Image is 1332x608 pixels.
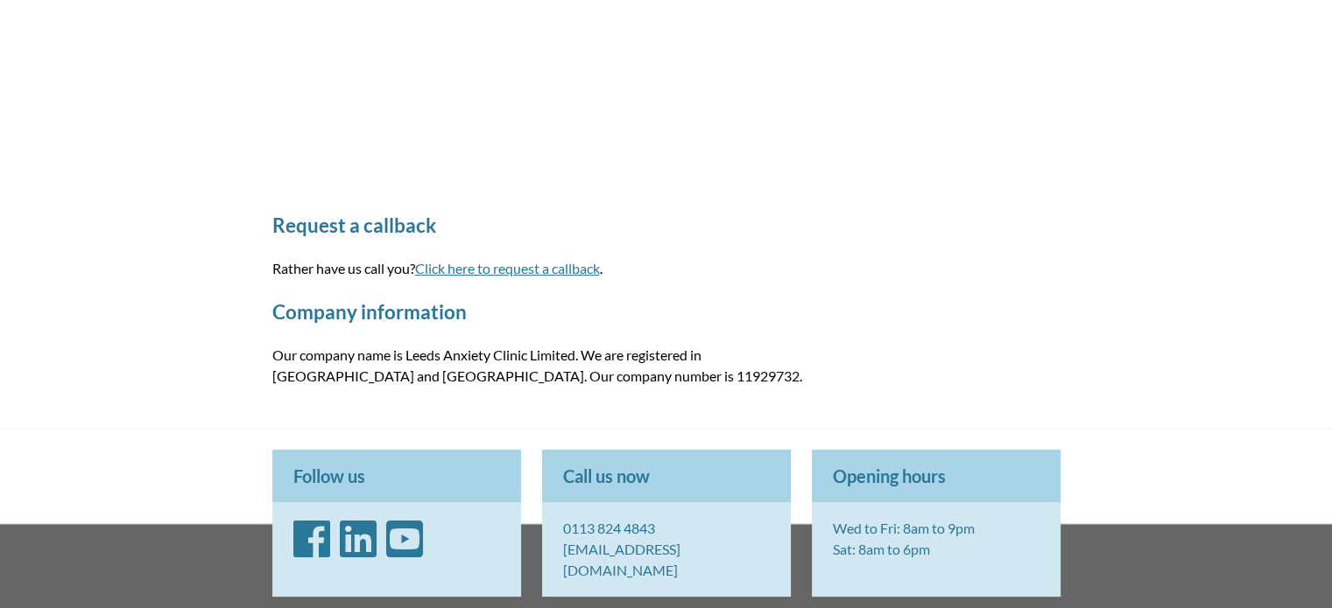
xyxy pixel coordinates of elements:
a: 0113 824 4843 [563,520,655,536]
a: YouTube [386,541,423,557]
h2: Company information [272,300,821,324]
p: Our company name is Leeds Anxiety Clinic Limited. We are registered in [GEOGRAPHIC_DATA] and [GEO... [272,345,821,387]
a: Click here to request a callback [415,260,600,276]
p: Call us now [542,450,791,502]
p: Rather have us call you? . [272,258,821,279]
a: [EMAIL_ADDRESS][DOMAIN_NAME] [563,541,680,578]
a: Facebook [293,541,330,557]
p: Opening hours [812,450,1061,502]
h2: Request a callback [272,213,821,237]
p: Wed to Fri: 8am to 9pm Sat: 8am to 6pm [812,502,1061,576]
i: YouTube [386,518,423,560]
i: LinkedIn [340,518,377,560]
a: LinkedIn [340,541,377,557]
i: Facebook [293,518,330,560]
p: Follow us [272,450,521,502]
